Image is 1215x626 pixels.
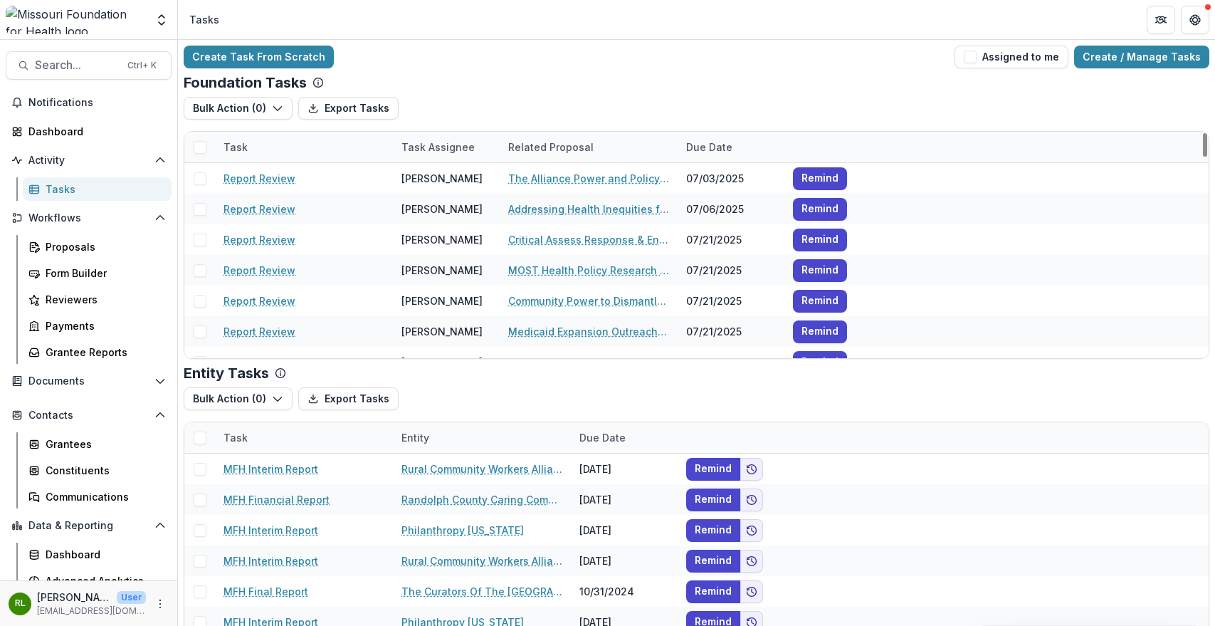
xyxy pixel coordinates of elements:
[184,365,269,382] p: Entity Tasks
[23,288,172,311] a: Reviewers
[678,255,784,286] div: 07/21/2025
[793,290,847,313] button: Remind
[393,140,483,155] div: Task Assignee
[393,430,438,445] div: Entity
[46,345,160,360] div: Grantee Reports
[184,387,293,410] button: Bulk Action (0)
[1181,6,1209,34] button: Get Help
[686,550,740,573] button: Remind
[740,458,763,481] button: Add to friends
[401,202,483,217] div: [PERSON_NAME]
[46,489,160,504] div: Communications
[223,355,295,370] a: Report Review
[393,132,500,162] div: Task Assignee
[678,347,784,377] div: 07/21/2025
[6,6,146,34] img: Missouri Foundation for Health logo
[6,370,172,392] button: Open Documents
[793,198,847,221] button: Remind
[46,547,160,562] div: Dashboard
[37,590,111,605] p: [PERSON_NAME]
[571,484,678,515] div: [DATE]
[117,591,146,604] p: User
[571,515,678,546] div: [DATE]
[508,232,669,247] a: Critical Assess Response & Engagement (CARE) Implementation project
[215,422,393,453] div: Task
[23,314,172,338] a: Payments
[678,163,784,194] div: 07/03/2025
[28,520,149,532] span: Data & Reporting
[23,235,172,259] a: Proposals
[223,202,295,217] a: Report Review
[184,9,225,30] nav: breadcrumb
[678,224,784,255] div: 07/21/2025
[740,489,763,511] button: Add to friends
[678,316,784,347] div: 07/21/2025
[401,232,483,247] div: [PERSON_NAME]
[571,430,634,445] div: Due Date
[686,489,740,511] button: Remind
[954,46,1068,68] button: Assigned to me
[28,97,166,109] span: Notifications
[793,259,847,282] button: Remind
[223,492,330,507] a: MFH Financial Report
[46,463,160,478] div: Constituents
[571,422,678,453] div: Due Date
[571,546,678,576] div: [DATE]
[215,430,256,445] div: Task
[793,320,847,343] button: Remind
[6,51,172,80] button: Search...
[223,553,318,568] a: MFH Interim Report
[500,140,602,155] div: Related Proposal
[793,229,847,251] button: Remind
[215,132,393,162] div: Task
[125,58,159,73] div: Ctrl + K
[298,387,399,410] button: Export Tasks
[152,595,169,612] button: More
[500,132,678,162] div: Related Proposal
[28,212,149,224] span: Workflows
[46,182,160,197] div: Tasks
[686,458,740,481] button: Remind
[686,519,740,542] button: Remind
[223,232,295,247] a: Report Review
[184,46,334,68] a: Create Task From Scratch
[28,124,160,139] div: Dashboard
[23,177,172,201] a: Tasks
[223,263,295,278] a: Report Review
[46,573,160,588] div: Advanced Analytics
[6,514,172,537] button: Open Data & Reporting
[678,140,741,155] div: Due Date
[223,171,295,186] a: Report Review
[401,553,562,568] a: Rural Community Workers Alliance
[28,409,149,422] span: Contacts
[1147,6,1175,34] button: Partners
[215,140,256,155] div: Task
[23,432,172,456] a: Grantees
[46,292,160,307] div: Reviewers
[793,351,847,374] button: Remind
[152,6,172,34] button: Open entity switcher
[393,422,571,453] div: Entity
[184,97,293,120] button: Bulk Action (0)
[37,605,146,617] p: [EMAIL_ADDRESS][DOMAIN_NAME]
[571,576,678,607] div: 10/31/2024
[6,404,172,427] button: Open Contacts
[508,293,669,308] a: Community Power to Dismantle the School to [GEOGRAPHIC_DATA]
[46,437,160,452] div: Grantees
[678,286,784,316] div: 07/21/2025
[740,580,763,603] button: Add to friends
[508,263,669,278] a: MOST Health Policy Research Initiative
[401,171,483,186] div: [PERSON_NAME]
[223,461,318,476] a: MFH Interim Report
[740,550,763,573] button: Add to friends
[401,293,483,308] div: [PERSON_NAME]
[401,263,483,278] div: [PERSON_NAME]
[401,461,562,476] a: Rural Community Workers Alliance
[508,324,669,339] a: Medicaid Expansion Outreach, Enrollment and Renewal
[1074,46,1209,68] a: Create / Manage Tasks
[35,58,119,72] span: Search...
[23,340,172,364] a: Grantee Reports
